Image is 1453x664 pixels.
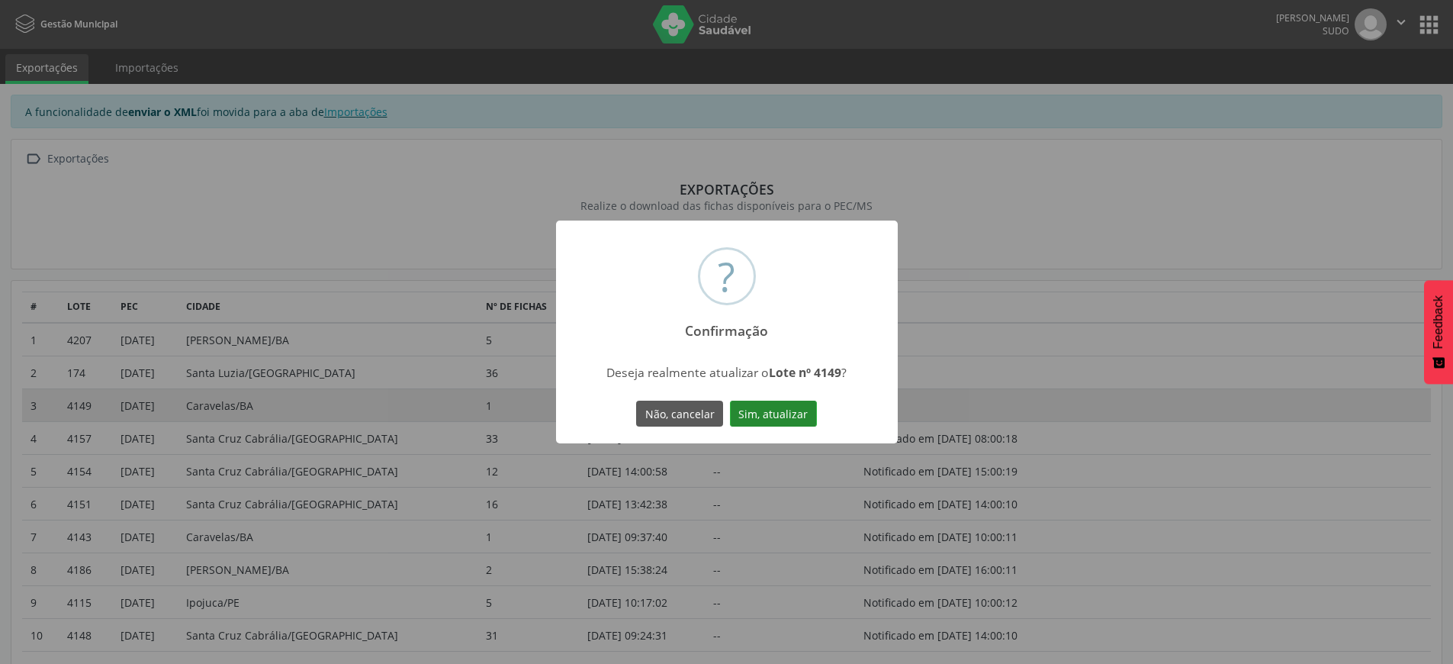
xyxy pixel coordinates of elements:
button: Sim, atualizar [730,401,817,427]
div: ? [718,250,735,303]
strong: Lote nº 4149 [769,364,841,381]
button: Não, cancelar [636,401,723,427]
span: Feedback [1432,295,1445,349]
div: Deseja realmente atualizar o ? [592,364,861,381]
button: Feedback - Mostrar pesquisa [1424,280,1453,384]
h2: Confirmação [672,312,782,339]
